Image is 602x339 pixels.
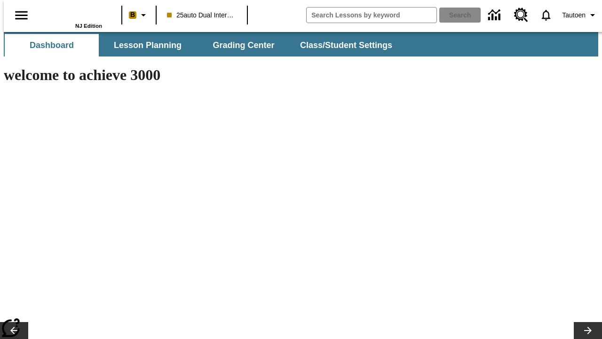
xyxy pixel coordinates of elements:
[5,34,99,56] button: Dashboard
[4,66,410,84] h1: welcome to achieve 3000
[574,322,602,339] button: Lesson carousel, Next
[167,10,237,20] span: 25auto Dual International
[293,34,400,56] button: Class/Student Settings
[483,2,508,28] a: Data Center
[4,32,598,56] div: SubNavbar
[75,23,102,29] span: NJ Edition
[8,1,35,29] button: Open side menu
[101,34,195,56] button: Lesson Planning
[508,2,534,28] a: Resource Center, Will open in new tab
[558,7,602,24] button: Profile/Settings
[534,3,558,27] a: Notifications
[4,34,401,56] div: SubNavbar
[125,7,153,24] button: Boost Class color is peach. Change class color
[41,4,102,23] a: Home
[307,8,436,23] input: search field
[562,10,586,20] span: Tautoen
[197,34,291,56] button: Grading Center
[130,9,135,21] span: B
[41,3,102,29] div: Home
